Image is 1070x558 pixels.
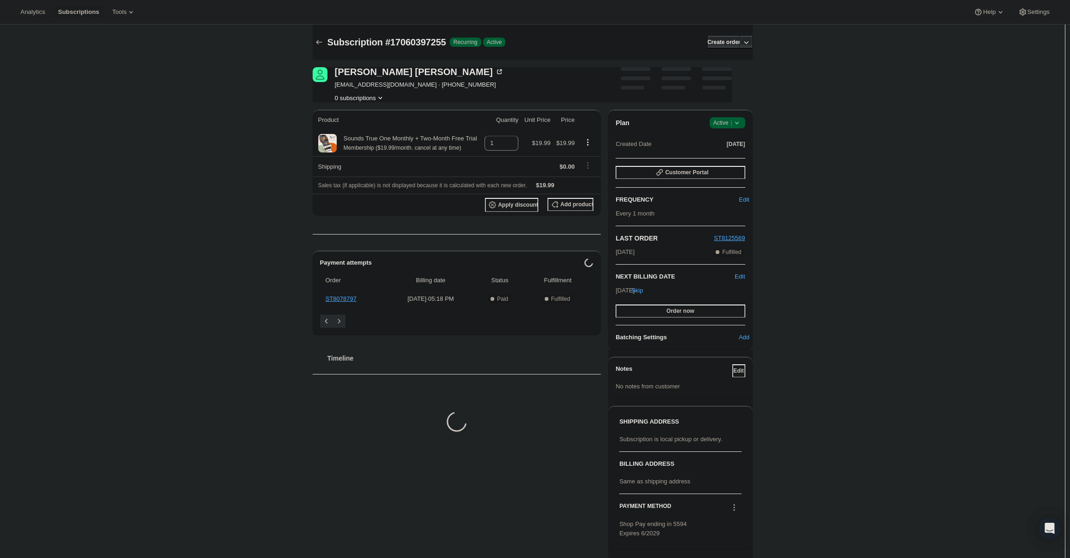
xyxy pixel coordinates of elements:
button: Add [738,330,751,345]
span: $19.99 [532,139,551,146]
span: $0.00 [560,163,575,170]
span: [DATE] [616,247,635,257]
th: Price [553,110,577,130]
span: [DATE] · [616,287,638,294]
span: [DATE] · 05:18 PM [390,294,472,304]
button: Subscriptions [52,6,105,19]
a: ST8078797 [326,295,357,302]
span: Recurring [453,38,478,46]
h2: Plan [616,118,629,127]
span: Paid [497,295,508,303]
button: Shipping actions [580,160,595,171]
th: Unit Price [521,110,553,130]
th: Quantity [482,110,522,130]
span: $19.99 [556,139,575,146]
span: Billing date [390,276,472,285]
button: Subscriptions [313,36,326,49]
span: Subscriptions [58,8,99,16]
button: Next [333,315,346,328]
h3: SHIPPING ADDRESS [619,417,741,426]
button: Skip [631,283,644,298]
button: Create order [707,36,740,49]
h3: PAYMENT METHOD [619,502,671,515]
span: Fulfilled [722,248,741,256]
button: Edit [735,272,745,281]
span: | [730,119,732,127]
span: Sales tax (if applicable) is not displayed because it is calculated with each new order. [318,182,527,189]
span: Bonnie Gilman [313,67,327,82]
h3: Notes [616,364,732,377]
span: Edit [733,367,744,374]
span: [EMAIL_ADDRESS][DOMAIN_NAME] · [PHONE_NUMBER] [335,80,504,89]
button: Apply discount [485,198,538,212]
span: Fulfillment [528,276,588,285]
span: Active [487,38,502,46]
button: Edit [738,192,751,207]
h2: Timeline [327,354,601,363]
button: Tools [107,6,141,19]
span: Edit [739,195,749,204]
span: Analytics [20,8,45,16]
div: Sounds True One Monthly + Two-Month Free Trial [337,134,477,152]
h2: LAST ORDER [616,234,714,243]
div: Open Intercom Messenger [1039,517,1061,539]
span: Add [739,333,749,342]
span: Apply discount [498,201,538,209]
button: Edit [732,364,745,377]
th: Product [313,110,482,130]
span: Help [983,8,995,16]
img: product img [318,134,337,152]
span: Settings [1027,8,1050,16]
small: Membership ($19.99/month. cancel at any time) [344,145,461,151]
span: Fulfilled [551,295,570,303]
span: Skip [631,286,643,295]
span: Same as shipping address [619,478,690,485]
span: Created Date [616,139,651,149]
span: Status [478,276,522,285]
button: Add product [548,198,593,211]
span: Customer Portal [665,169,708,176]
span: Subscription is local pickup or delivery. [619,436,722,443]
button: Analytics [15,6,50,19]
h6: Batching Settings [616,333,743,342]
a: ST8125569 [714,235,745,241]
th: Order [320,270,387,291]
button: Product actions [580,137,595,147]
button: Product actions [335,93,385,102]
button: Settings [1013,6,1055,19]
button: [DATE] [727,138,745,151]
button: ST8125569 [714,234,745,243]
div: [PERSON_NAME] [PERSON_NAME] [335,67,504,76]
nav: Pagination [320,315,594,328]
button: Order now [616,304,745,317]
span: Create order [707,38,740,46]
span: Tools [112,8,126,16]
h3: BILLING ADDRESS [619,459,741,469]
span: [DATE] [727,140,745,148]
button: Help [968,6,1010,19]
span: Order now [667,307,694,315]
span: Every 1 month [616,210,655,217]
button: Customer Portal [616,166,745,179]
span: $19.99 [536,182,554,189]
h2: NEXT BILLING DATE [616,272,735,281]
h2: Payment attempts [320,258,585,267]
span: Active [713,118,742,127]
span: Shop Pay ending in 5594 Expires 6/2029 [619,520,686,537]
span: No notes from customer [616,383,680,390]
h2: FREQUENCY [616,195,743,204]
span: Subscription #17060397255 [327,37,446,47]
span: Add product [560,201,593,208]
th: Shipping [313,156,482,177]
